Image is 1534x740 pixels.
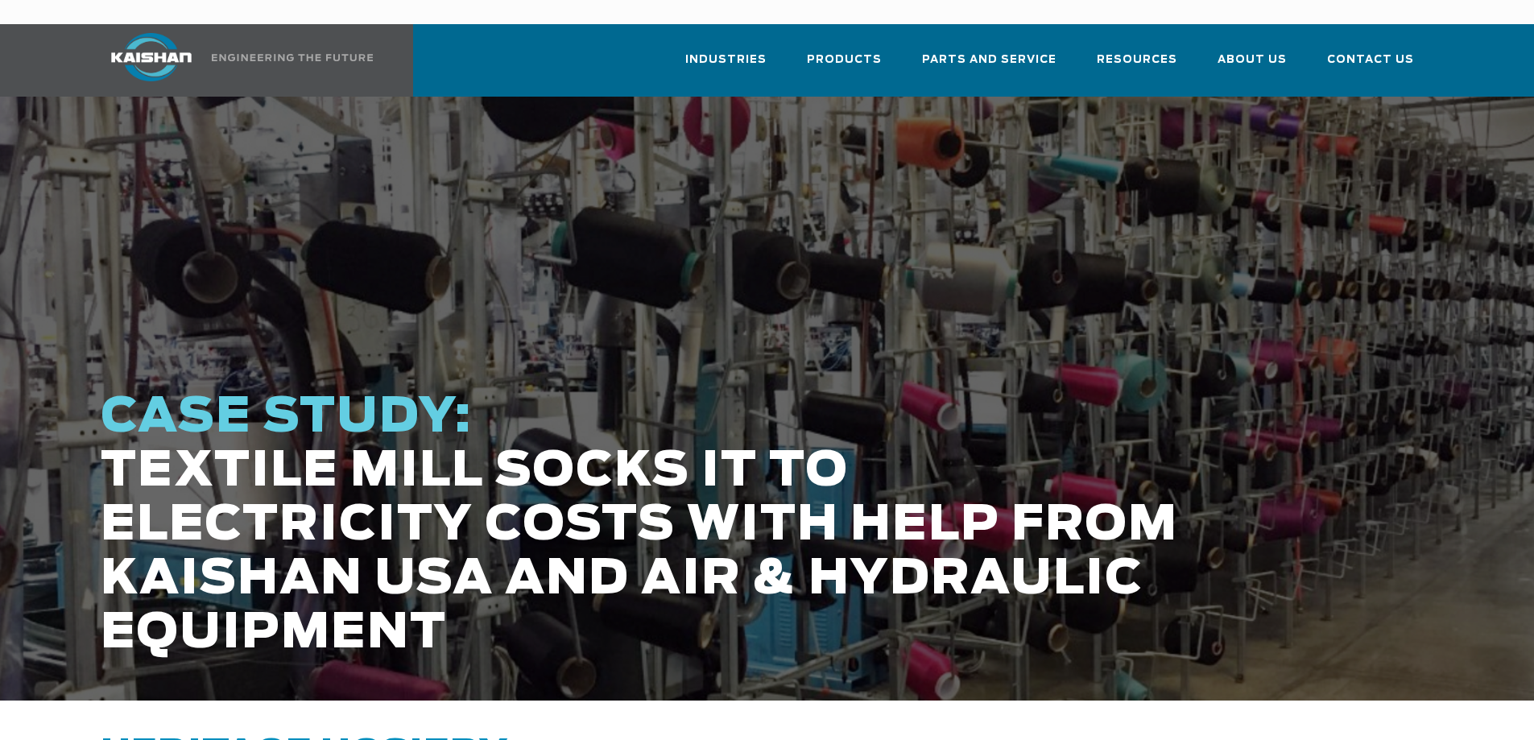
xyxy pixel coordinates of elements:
a: Parts and Service [922,39,1056,93]
span: CASE STUDY: [101,393,473,441]
span: Contact Us [1327,51,1414,69]
a: Products [807,39,882,93]
span: Parts and Service [922,51,1056,69]
span: About Us [1218,51,1287,69]
a: Resources [1097,39,1177,93]
a: About Us [1218,39,1287,93]
a: Kaishan USA [91,24,376,97]
img: Engineering the future [212,54,373,61]
span: Industries [685,51,767,69]
a: Industries [685,39,767,93]
h1: TEXTILE MILL SOCKS IT TO ELECTRICITY COSTS WITH HELP FROM KAISHAN USA AND AIR & HYDRAULIC EQUIPMENT [101,391,1209,660]
span: Products [807,51,882,69]
img: kaishan logo [91,33,212,81]
a: Contact Us [1327,39,1414,93]
span: Resources [1097,51,1177,69]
